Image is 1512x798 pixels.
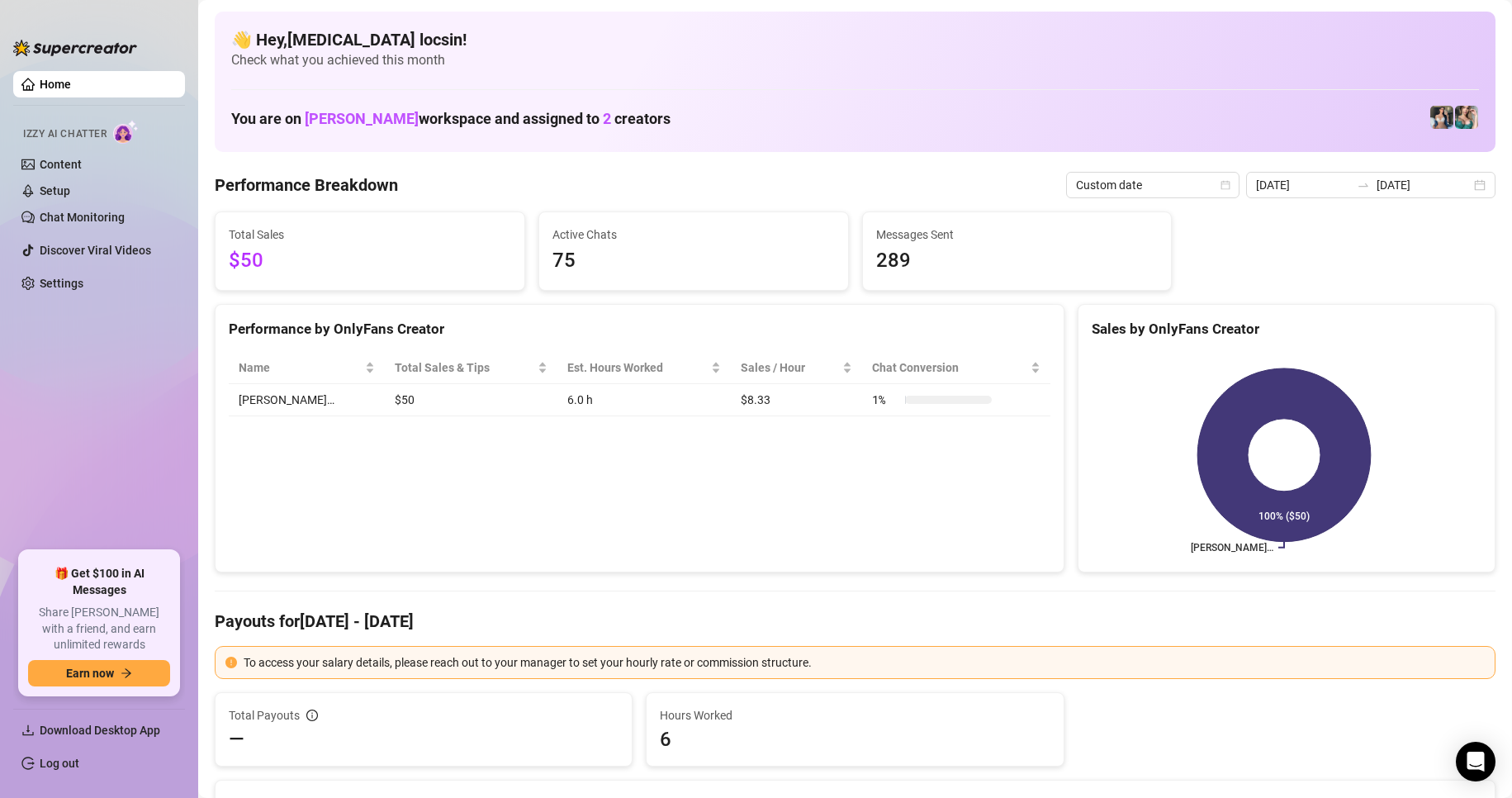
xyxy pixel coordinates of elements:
h4: Payouts for [DATE] - [DATE] [215,610,1495,633]
h1: You are on workspace and assigned to creators [231,110,671,128]
span: $50 [229,245,511,277]
span: Sales / Hour [741,359,839,377]
text: [PERSON_NAME]… [1191,542,1273,553]
td: $8.33 [731,384,862,416]
span: 6 [660,726,1050,753]
span: Share [PERSON_NAME] with a friend, and earn unlimited rewards [28,605,170,653]
input: Start date [1256,176,1350,194]
span: Name [239,359,362,377]
span: [PERSON_NAME] [305,110,419,127]
span: 75 [552,245,835,277]
span: arrow-right [121,667,132,679]
a: Chat Monitoring [40,211,125,224]
a: Setup [40,184,70,197]
img: logo-BBDzfeDw.svg [13,40,137,56]
span: 289 [876,245,1159,277]
a: Discover Viral Videos [40,244,151,257]
td: [PERSON_NAME]… [229,384,385,416]
th: Total Sales & Tips [385,352,557,384]
a: Home [40,78,71,91]
th: Name [229,352,385,384]
div: Sales by OnlyFans Creator [1092,318,1481,340]
td: 6.0 h [557,384,731,416]
h4: 👋 Hey, [MEDICAL_DATA] locsin ! [231,28,1479,51]
span: Total Sales [229,226,511,244]
h4: Performance Breakdown [215,173,398,197]
span: 2 [603,110,611,127]
img: Katy [1430,106,1453,129]
div: To access your salary details, please reach out to your manager to set your hourly rate or commis... [244,653,1485,672]
span: Custom date [1076,173,1230,197]
span: swap-right [1357,178,1370,192]
span: calendar [1221,180,1230,190]
th: Chat Conversion [862,352,1050,384]
div: Performance by OnlyFans Creator [229,318,1050,340]
a: Log out [40,757,79,770]
td: $50 [385,384,557,416]
div: Est. Hours Worked [567,359,708,377]
span: Total Payouts [229,706,300,724]
input: End date [1377,176,1471,194]
span: Active Chats [552,226,835,244]
span: Total Sales & Tips [395,359,534,377]
img: Zaddy [1455,106,1478,129]
span: 🎁 Get $100 in AI Messages [28,566,170,598]
span: info-circle [306,710,318,721]
span: 1 % [872,391,898,409]
span: Download Desktop App [40,724,160,737]
span: — [229,726,244,753]
span: Messages Sent [876,226,1159,244]
div: Open Intercom Messenger [1456,742,1495,781]
a: Settings [40,277,83,290]
img: AI Chatter [113,120,139,144]
span: Chat Conversion [872,359,1027,377]
span: Izzy AI Chatter [23,126,107,142]
span: download [21,724,35,737]
span: Check what you achieved this month [231,51,1479,69]
span: to [1357,178,1370,192]
th: Sales / Hour [731,352,862,384]
span: Hours Worked [660,706,1050,724]
button: Earn nowarrow-right [28,660,170,686]
a: Content [40,158,82,171]
span: exclamation-circle [225,657,237,668]
span: Earn now [66,667,114,680]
